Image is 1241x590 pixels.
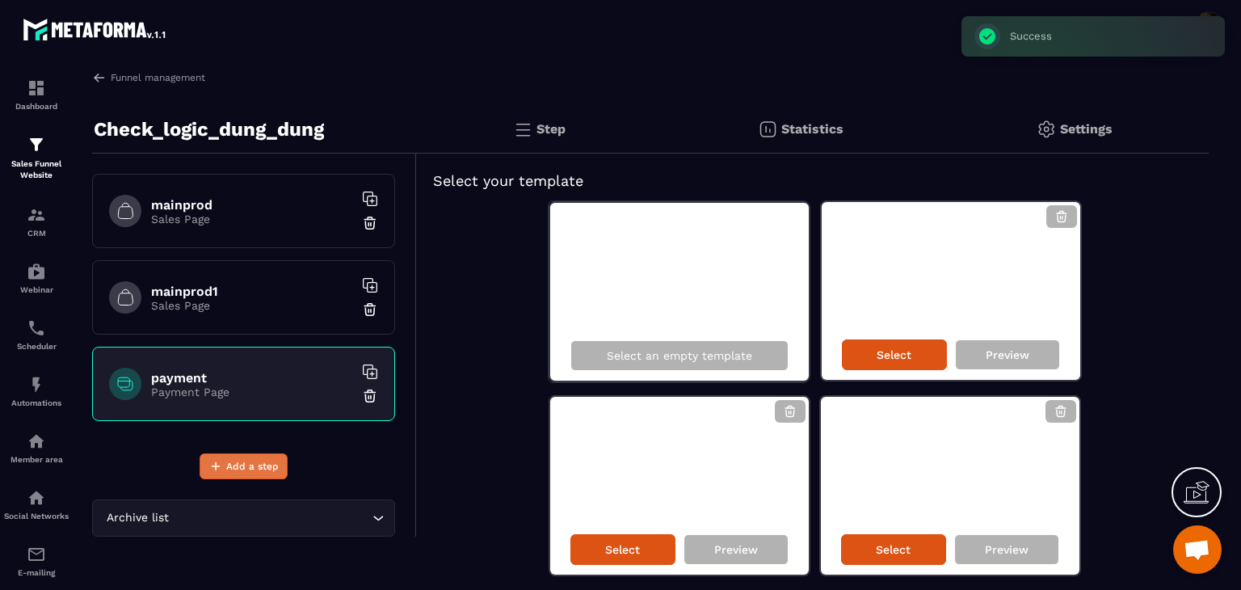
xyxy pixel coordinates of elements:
img: stats.20deebd0.svg [758,120,777,139]
p: Sales Page [151,299,353,312]
img: arrow [92,70,107,85]
p: Select an empty template [607,349,752,362]
img: formation [27,135,46,154]
p: Scheduler [4,342,69,351]
img: social-network [27,488,46,508]
p: E-mailing [4,568,69,577]
button: Add a step [200,453,288,479]
p: Step [536,121,566,137]
img: setting-gr.5f69749f.svg [1037,120,1056,139]
img: image [821,397,871,412]
img: trash [362,388,378,404]
p: Sales Page [151,213,353,225]
a: formationformationDashboard [4,66,69,123]
img: automations [27,262,46,281]
h6: mainprod1 [151,284,353,299]
img: image [822,202,872,217]
img: image [550,397,600,412]
img: logo [23,15,168,44]
a: formationformationSales Funnel Website [4,123,69,193]
h5: Select your template [433,170,1193,192]
img: automations [27,375,46,394]
p: Statistics [781,121,843,137]
p: Member area [4,455,69,464]
p: Preview [985,543,1029,556]
a: Funnel management [92,70,205,85]
span: Archive list [103,509,172,527]
p: Sales Funnel Website [4,158,69,181]
a: automationsautomationsWebinar [4,250,69,306]
p: Webinar [4,285,69,294]
p: Payment Page [151,386,353,398]
p: Automations [4,398,69,407]
p: Select [876,543,911,556]
p: Dashboard [4,102,69,111]
img: email [27,545,46,564]
img: bars.0d591741.svg [513,120,532,139]
img: trash [362,215,378,231]
span: Add a step [226,458,279,474]
p: Preview [714,543,758,556]
input: Search for option [172,509,368,527]
p: Check_logic_dung_dung [94,113,324,145]
a: schedulerschedulerScheduler [4,306,69,363]
p: Social Networks [4,512,69,520]
img: formation [27,78,46,98]
img: trash [362,301,378,318]
img: scheduler [27,318,46,338]
img: automations [27,432,46,451]
a: automationsautomationsAutomations [4,363,69,419]
p: Select [877,348,911,361]
h6: mainprod [151,197,353,213]
p: Settings [1060,121,1113,137]
a: automationsautomationsMember area [4,419,69,476]
p: CRM [4,229,69,238]
div: Search for option [92,499,395,537]
a: formationformationCRM [4,193,69,250]
img: formation [27,205,46,225]
h6: payment [151,370,353,386]
a: emailemailE-mailing [4,533,69,589]
p: Preview [986,348,1029,361]
p: Select [605,543,640,556]
div: Mở cuộc trò chuyện [1173,525,1222,574]
a: social-networksocial-networkSocial Networks [4,476,69,533]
